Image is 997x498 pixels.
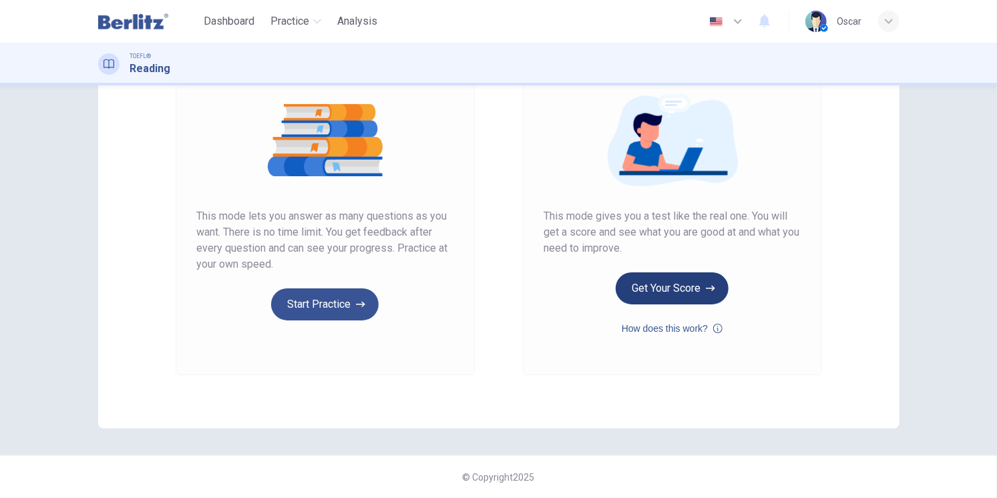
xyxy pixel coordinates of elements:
span: TOEFL® [130,51,152,61]
button: How does this work? [622,320,723,336]
span: Dashboard [204,13,254,29]
button: Get Your Score [616,272,729,304]
button: Analysis [332,9,383,33]
button: Practice [265,9,327,33]
span: This mode lets you answer as many questions as you want. There is no time limit. You get feedback... [197,208,453,272]
span: © Copyright 2025 [463,472,535,483]
span: Analysis [337,13,377,29]
a: Berlitz Latam logo [98,8,199,35]
div: Oscar [837,13,862,29]
img: Berlitz Latam logo [98,8,168,35]
h1: Reading [130,61,171,77]
button: Start Practice [271,288,379,320]
img: en [708,17,725,27]
button: Dashboard [198,9,260,33]
span: Practice [270,13,309,29]
img: Profile picture [805,11,827,32]
span: This mode gives you a test like the real one. You will get a score and see what you are good at a... [544,208,801,256]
